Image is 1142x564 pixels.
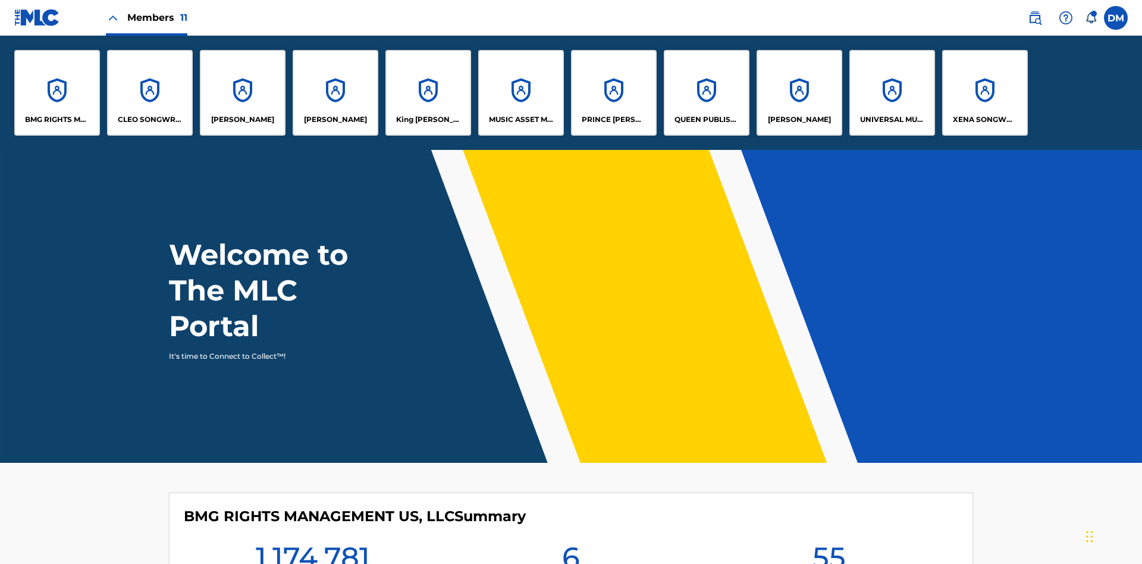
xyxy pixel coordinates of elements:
div: Help [1054,6,1078,30]
p: ELVIS COSTELLO [211,114,274,125]
a: Public Search [1023,6,1047,30]
a: AccountsCLEO SONGWRITER [107,50,193,136]
img: Close [106,11,120,25]
p: PRINCE MCTESTERSON [582,114,647,125]
img: MLC Logo [14,9,60,26]
a: Accounts[PERSON_NAME] [200,50,285,136]
p: It's time to Connect to Collect™! [169,351,375,362]
div: User Menu [1104,6,1128,30]
iframe: Chat Widget [1083,507,1142,564]
span: 11 [180,12,187,23]
p: QUEEN PUBLISHA [674,114,739,125]
a: AccountsKing [PERSON_NAME] [385,50,471,136]
p: UNIVERSAL MUSIC PUB GROUP [860,114,925,125]
p: RONALD MCTESTERSON [768,114,831,125]
p: King McTesterson [396,114,461,125]
div: Drag [1086,519,1093,554]
img: help [1059,11,1073,25]
a: AccountsPRINCE [PERSON_NAME] [571,50,657,136]
p: EYAMA MCSINGER [304,114,367,125]
span: Members [127,11,187,24]
div: Notifications [1085,12,1097,24]
p: BMG RIGHTS MANAGEMENT US, LLC [25,114,90,125]
a: AccountsQUEEN PUBLISHA [664,50,749,136]
a: AccountsBMG RIGHTS MANAGEMENT US, LLC [14,50,100,136]
a: AccountsXENA SONGWRITER [942,50,1028,136]
p: MUSIC ASSET MANAGEMENT (MAM) [489,114,554,125]
a: Accounts[PERSON_NAME] [293,50,378,136]
p: CLEO SONGWRITER [118,114,183,125]
a: AccountsMUSIC ASSET MANAGEMENT (MAM) [478,50,564,136]
img: search [1028,11,1042,25]
a: Accounts[PERSON_NAME] [757,50,842,136]
h1: Welcome to The MLC Portal [169,237,391,344]
a: AccountsUNIVERSAL MUSIC PUB GROUP [849,50,935,136]
p: XENA SONGWRITER [953,114,1018,125]
h4: BMG RIGHTS MANAGEMENT US, LLC [184,507,526,525]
